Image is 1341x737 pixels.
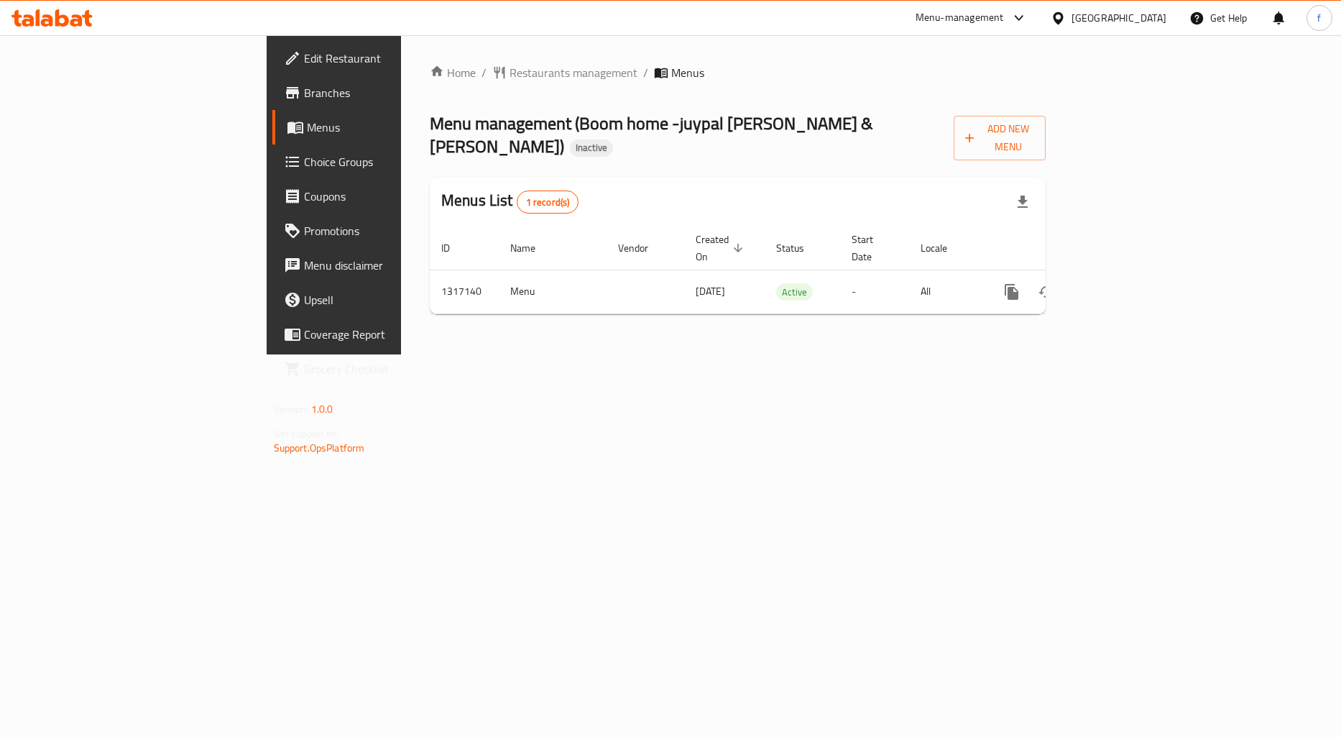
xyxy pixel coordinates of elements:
span: f [1317,10,1321,26]
td: - [840,270,909,313]
span: Get support on: [274,424,340,443]
span: Promotions [304,222,479,239]
span: Start Date [852,231,892,265]
div: [GEOGRAPHIC_DATA] [1072,10,1166,26]
span: Add New Menu [965,120,1035,156]
td: All [909,270,983,313]
span: Name [510,239,554,257]
a: Promotions [272,214,491,248]
span: Status [776,239,823,257]
button: Change Status [1029,275,1064,309]
span: Coverage Report [304,326,479,343]
span: Upsell [304,291,479,308]
a: Support.OpsPlatform [274,439,365,457]
span: [DATE] [696,282,725,301]
button: Add New Menu [954,116,1046,160]
span: Coupons [304,188,479,205]
div: Total records count [517,191,579,214]
span: Version: [274,400,309,418]
span: Restaurants management [510,64,637,81]
span: Menu disclaimer [304,257,479,274]
button: more [995,275,1029,309]
a: Upsell [272,283,491,317]
span: Menus [671,64,704,81]
span: Branches [304,84,479,101]
a: Choice Groups [272,145,491,179]
div: Inactive [570,139,613,157]
li: / [643,64,648,81]
span: ID [441,239,469,257]
span: Grocery Checklist [304,360,479,377]
a: Restaurants management [492,64,637,81]
a: Menu disclaimer [272,248,491,283]
a: Coverage Report [272,317,491,352]
span: Menus [307,119,479,136]
span: 1 record(s) [517,196,579,209]
nav: breadcrumb [430,64,1046,81]
span: Inactive [570,142,613,154]
span: Active [776,284,813,301]
div: Menu-management [916,9,1004,27]
h2: Menus List [441,190,579,214]
div: Active [776,283,813,301]
div: Export file [1005,185,1040,219]
a: Grocery Checklist [272,352,491,386]
span: 1.0.0 [311,400,333,418]
a: Coupons [272,179,491,214]
span: Menu management ( Boom home -juypal [PERSON_NAME] & [PERSON_NAME] ) [430,107,873,162]
a: Menus [272,110,491,145]
span: Edit Restaurant [304,50,479,67]
a: Branches [272,75,491,110]
table: enhanced table [430,226,1144,314]
span: Choice Groups [304,153,479,170]
th: Actions [983,226,1144,270]
span: Vendor [618,239,667,257]
a: Edit Restaurant [272,41,491,75]
span: Created On [696,231,747,265]
td: Menu [499,270,607,313]
span: Locale [921,239,966,257]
